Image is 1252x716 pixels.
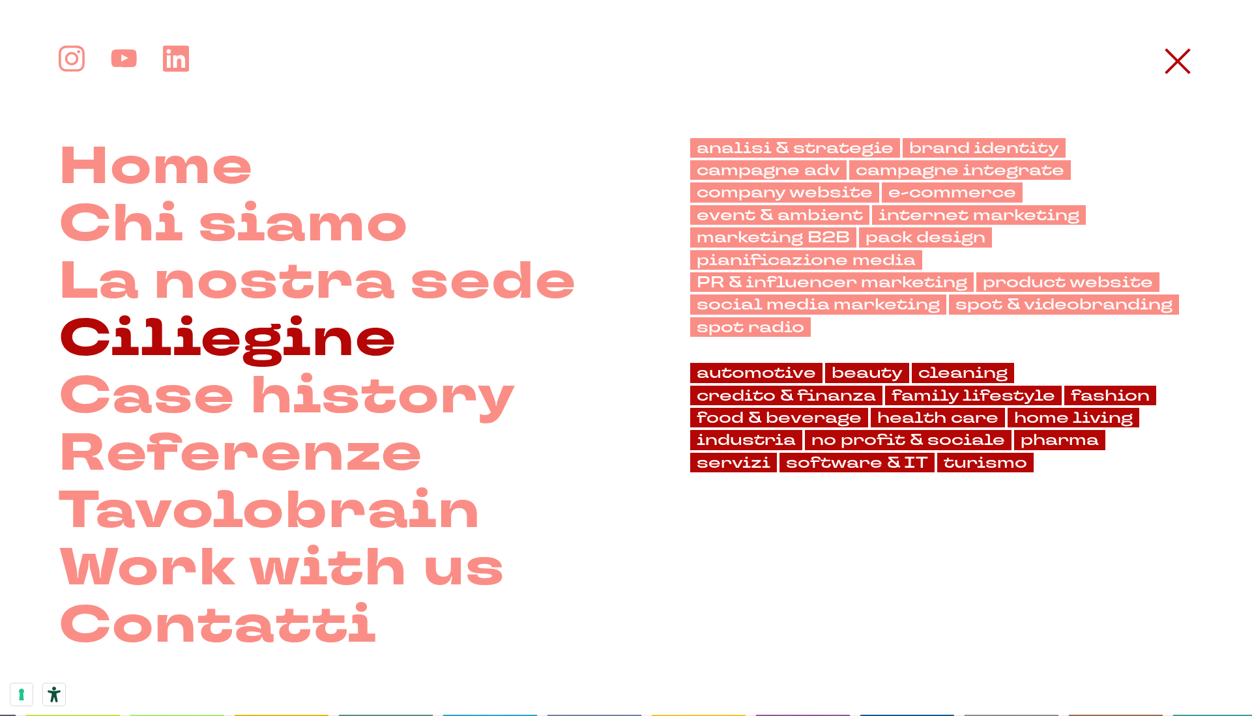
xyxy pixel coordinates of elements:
[690,386,882,405] a: credito & finanza
[690,317,811,337] a: spot radio
[976,272,1159,292] a: product website
[59,539,505,597] a: Work with us
[937,453,1034,472] a: turismo
[903,138,1066,158] a: brand identity
[690,205,869,225] a: event & ambient
[59,597,377,654] a: Contatti
[59,310,397,367] a: Ciliegine
[59,195,409,253] a: Chi siamo
[882,182,1023,202] a: e-commerce
[1064,386,1156,405] a: fashion
[1008,408,1139,427] a: home living
[859,227,992,247] a: pack design
[949,294,1179,314] a: spot & videobranding
[690,227,856,247] a: marketing B2B
[43,683,65,706] button: Strumenti di accessibilità
[690,430,802,450] a: industria
[59,482,481,539] a: Tavolobrain
[872,205,1086,225] a: internet marketing
[690,408,868,427] a: food & beverage
[690,160,847,180] a: campagne adv
[59,425,423,482] a: Referenze
[885,386,1062,405] a: family lifestyle
[690,453,777,472] a: servizi
[825,363,909,382] a: beauty
[690,250,922,270] a: pianificazione media
[849,160,1071,180] a: campagne integrate
[690,363,823,382] a: automotive
[10,683,33,706] button: Le tue preferenze relative al consenso per le tecnologie di tracciamento
[871,408,1005,427] a: health care
[1014,430,1105,450] a: pharma
[690,138,900,158] a: analisi & strategie
[912,363,1014,382] a: cleaning
[690,294,946,314] a: social media marketing
[805,430,1012,450] a: no profit & sociale
[59,138,254,195] a: Home
[690,182,879,202] a: company website
[690,272,974,292] a: PR & influencer marketing
[779,453,935,472] a: software & IT
[59,367,516,425] a: Case history
[59,253,577,310] a: La nostra sede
